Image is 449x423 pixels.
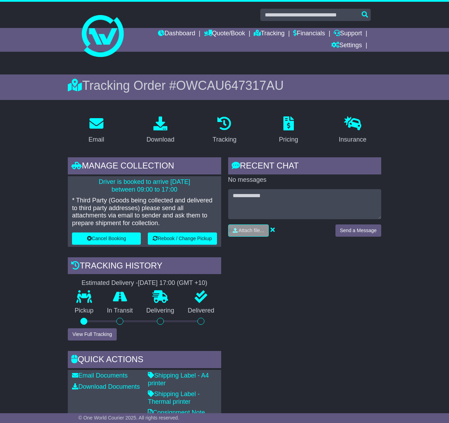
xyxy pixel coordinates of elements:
button: Cancel Booking [72,232,141,245]
div: Tracking history [68,257,221,276]
a: Insurance [334,114,371,147]
a: Support [334,28,362,40]
div: [DATE] 17:00 (GMT +10) [138,279,207,287]
div: RECENT CHAT [228,157,381,176]
div: Estimated Delivery - [68,279,221,287]
p: In Transit [100,307,140,315]
div: Manage collection [68,157,221,176]
div: Quick Actions [68,351,221,370]
a: Email Documents [72,372,128,379]
a: Email [84,114,109,147]
span: © One World Courier 2025. All rights reserved. [78,415,179,421]
p: Delivered [181,307,221,315]
a: Consignment Note [148,409,205,416]
a: Tracking [254,28,284,40]
span: OWCAU647317AU [176,78,284,93]
p: * Third Party (Goods being collected and delivered to third party addresses) please send all atta... [72,197,217,227]
a: Dashboard [158,28,195,40]
button: Rebook / Change Pickup [148,232,217,245]
div: Tracking Order # [68,78,381,93]
a: Financials [293,28,325,40]
button: View Full Tracking [68,328,116,340]
button: Send a Message [335,224,381,237]
a: Settings [331,40,362,52]
a: Tracking [208,114,241,147]
a: Download Documents [72,383,140,390]
div: Tracking [212,135,236,144]
a: Download [142,114,179,147]
div: Download [146,135,174,144]
div: Insurance [339,135,367,144]
p: Pickup [68,307,100,315]
a: Shipping Label - A4 printer [148,372,209,387]
div: Pricing [279,135,298,144]
p: Delivering [139,307,181,315]
a: Pricing [274,114,303,147]
div: Email [88,135,104,144]
a: Quote/Book [204,28,245,40]
a: Shipping Label - Thermal printer [148,390,200,405]
p: Driver is booked to arrive [DATE] between 09:00 to 17:00 [72,178,217,193]
p: No messages [228,176,381,184]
